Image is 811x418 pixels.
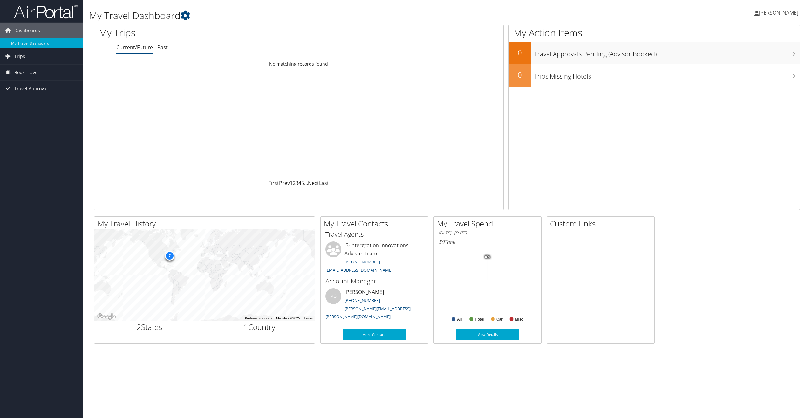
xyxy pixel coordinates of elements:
td: No matching records found [94,58,503,70]
a: 2 [293,179,296,186]
a: View Details [456,329,519,340]
a: Open this area in Google Maps (opens a new window) [96,312,117,321]
a: Terms (opens in new tab) [304,317,313,320]
a: First [269,179,279,186]
a: [PERSON_NAME][EMAIL_ADDRESS][PERSON_NAME][DOMAIN_NAME] [325,306,411,320]
span: … [304,179,308,186]
span: $0 [439,239,444,246]
a: 5 [301,179,304,186]
h2: Country [209,322,310,332]
span: [PERSON_NAME] [759,9,798,16]
h1: My Travel Dashboard [89,9,566,22]
tspan: 0% [485,255,490,259]
img: airportal-logo.png [14,4,78,19]
a: More Contacts [343,329,406,340]
h3: Account Manager [325,277,423,286]
text: Hotel [475,317,484,322]
h2: 0 [509,69,531,80]
a: [EMAIL_ADDRESS][DOMAIN_NAME] [325,267,392,273]
a: Last [319,179,329,186]
h2: My Travel Spend [437,218,541,229]
h2: States [99,322,200,332]
h3: Trips Missing Hotels [534,69,800,81]
li: I3-Intergration Innovations Advisor Team [322,241,426,275]
a: Next [308,179,319,186]
a: 1 [290,179,293,186]
button: Keyboard shortcuts [245,316,272,321]
a: 0Travel Approvals Pending (Advisor Booked) [509,42,800,64]
a: [PHONE_NUMBER] [344,259,380,265]
h6: [DATE] - [DATE] [439,230,536,236]
h1: My Action Items [509,26,800,39]
h3: Travel Agents [325,230,423,239]
h6: Total [439,239,536,246]
h2: Custom Links [550,218,654,229]
text: Misc [515,317,524,322]
img: Google [96,312,117,321]
a: 0Trips Missing Hotels [509,64,800,87]
h2: 0 [509,47,531,58]
span: Map data ©2025 [276,317,300,320]
text: Air [457,317,462,322]
a: [PHONE_NUMBER] [344,297,380,303]
a: Prev [279,179,290,186]
span: 1 [244,322,248,332]
a: [PERSON_NAME] [754,3,805,22]
a: Past [157,44,168,51]
span: Dashboards [14,23,40,38]
a: 4 [298,179,301,186]
h2: My Travel History [98,218,315,229]
span: Travel Approval [14,81,48,97]
h3: Travel Approvals Pending (Advisor Booked) [534,46,800,59]
a: 3 [296,179,298,186]
a: Current/Future [116,44,153,51]
div: VB [325,288,341,304]
span: 2 [137,322,141,332]
div: 7 [165,251,174,261]
text: Car [496,317,503,322]
li: [PERSON_NAME] [322,288,426,322]
h1: My Trips [99,26,328,39]
span: Book Travel [14,65,39,80]
span: Trips [14,48,25,64]
h2: My Travel Contacts [324,218,428,229]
